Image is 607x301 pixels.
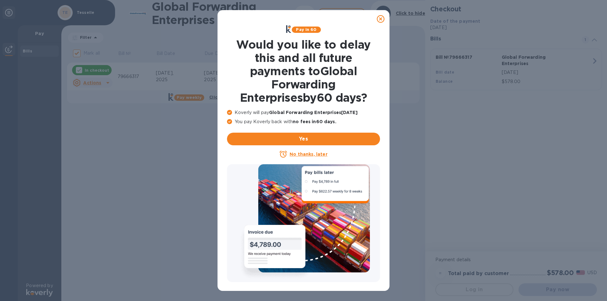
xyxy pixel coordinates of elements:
b: Global Forwarding Enterprises [DATE] [269,110,358,115]
button: Yes [227,133,380,145]
p: You pay Koverly back with [227,118,380,125]
b: Pay in 60 [296,27,316,32]
b: no fees in 60 days . [293,119,336,124]
u: No thanks, later [290,152,327,157]
span: Yes [232,135,375,143]
h1: Would you like to delay this and all future payments to Global Forwarding Enterprises by 60 days ? [227,38,380,104]
p: Koverly will pay [227,109,380,116]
